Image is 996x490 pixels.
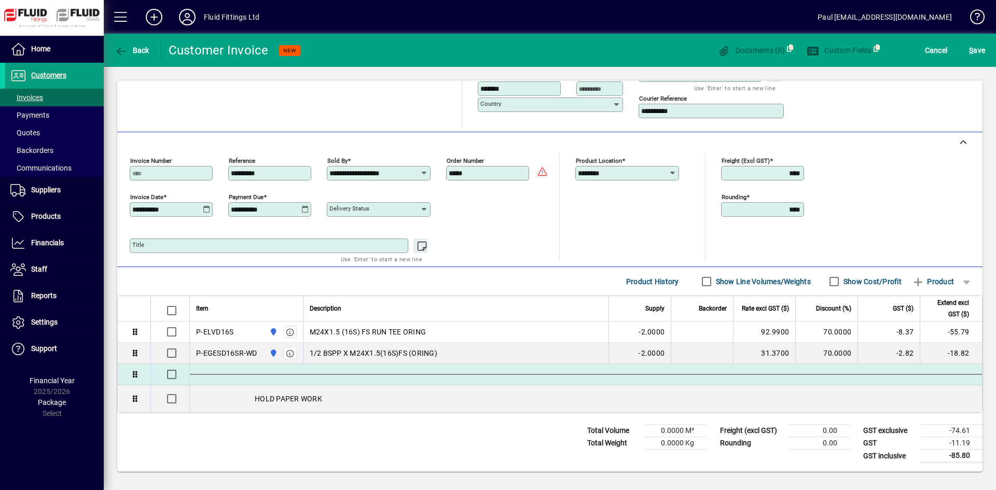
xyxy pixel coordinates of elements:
[920,450,983,463] td: -85.80
[5,230,104,256] a: Financials
[966,41,988,60] button: Save
[807,46,872,54] span: Custom Fields
[190,385,982,412] div: HOLD PAPER WORK
[639,95,687,102] mat-label: Courier Reference
[715,437,787,450] td: Rounding
[229,157,255,164] mat-label: Reference
[912,273,954,290] span: Product
[31,318,58,326] span: Settings
[715,41,787,60] button: Documents (0)
[582,425,644,437] td: Total Volume
[644,437,707,450] td: 0.0000 Kg
[920,425,983,437] td: -74.61
[740,348,789,358] div: 31.3700
[920,437,983,450] td: -11.19
[857,321,920,343] td: -8.37
[795,343,857,364] td: 70.0000
[787,437,850,450] td: 0.00
[816,303,851,314] span: Discount (%)
[169,42,269,59] div: Customer Invoice
[310,303,341,314] span: Description
[31,291,57,300] span: Reports
[38,398,66,407] span: Package
[925,42,948,59] span: Cancel
[310,348,437,358] span: 1/2 BSPP X M24X1.5(16S)FS (ORING)
[130,157,172,164] mat-label: Invoice number
[717,46,785,54] span: Documents (0)
[576,157,622,164] mat-label: Product location
[31,186,61,194] span: Suppliers
[329,205,369,212] mat-label: Delivery status
[447,157,484,164] mat-label: Order number
[858,425,920,437] td: GST exclusive
[204,9,259,25] div: Fluid Fittings Ltd
[10,111,49,119] span: Payments
[5,204,104,230] a: Products
[5,336,104,362] a: Support
[196,327,233,337] div: P-ELVD16S
[740,327,789,337] div: 92.9900
[742,303,789,314] span: Rate excl GST ($)
[626,273,679,290] span: Product History
[639,348,665,358] span: -2.0000
[310,327,426,337] span: M24X1.5 (16S) FS RUN TEE ORING
[229,193,264,201] mat-label: Payment due
[267,347,279,359] span: AUCKLAND
[969,42,985,59] span: ave
[196,348,257,358] div: P-EGESD16SR-WD
[10,129,40,137] span: Quotes
[5,36,104,62] a: Home
[5,177,104,203] a: Suppliers
[10,164,72,172] span: Communications
[130,193,163,201] mat-label: Invoice date
[622,272,683,291] button: Product History
[31,45,50,53] span: Home
[30,376,75,385] span: Financial Year
[795,321,857,343] td: 70.0000
[818,9,952,25] div: Paul [EMAIL_ADDRESS][DOMAIN_NAME]
[639,327,665,337] span: -2.0000
[893,303,914,314] span: GST ($)
[327,157,348,164] mat-label: Sold by
[480,100,501,107] mat-label: Country
[926,297,969,320] span: Extend excl GST ($)
[137,8,171,26] button: Add
[804,41,875,60] button: Custom Fields
[715,425,787,437] td: Freight (excl GST)
[5,142,104,159] a: Backorders
[341,253,422,265] mat-hint: Use 'Enter' to start a new line
[5,106,104,124] a: Payments
[132,241,144,248] mat-label: Title
[787,425,850,437] td: 0.00
[920,321,982,343] td: -55.79
[31,71,66,79] span: Customers
[841,276,902,287] label: Show Cost/Profit
[969,46,973,54] span: S
[644,425,707,437] td: 0.0000 M³
[5,159,104,177] a: Communications
[5,283,104,309] a: Reports
[922,41,950,60] button: Cancel
[5,89,104,106] a: Invoices
[10,93,43,102] span: Invoices
[31,239,64,247] span: Financials
[31,344,57,353] span: Support
[857,343,920,364] td: -2.82
[907,272,959,291] button: Product
[267,326,279,338] span: AUCKLAND
[694,82,776,94] mat-hint: Use 'Enter' to start a new line
[171,8,204,26] button: Profile
[722,157,770,164] mat-label: Freight (excl GST)
[699,303,727,314] span: Backorder
[5,257,104,283] a: Staff
[722,193,746,201] mat-label: Rounding
[645,303,665,314] span: Supply
[31,265,47,273] span: Staff
[714,276,811,287] label: Show Line Volumes/Weights
[31,212,61,220] span: Products
[5,124,104,142] a: Quotes
[858,450,920,463] td: GST inclusive
[920,343,982,364] td: -18.82
[115,46,149,54] span: Back
[104,41,161,60] app-page-header-button: Back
